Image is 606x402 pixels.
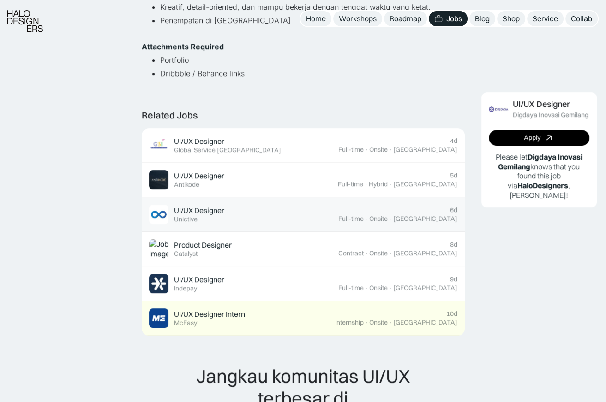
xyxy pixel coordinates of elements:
[393,319,457,326] div: [GEOGRAPHIC_DATA]
[149,308,168,328] img: Job Image
[339,14,377,24] div: Workshops
[365,319,368,326] div: ·
[142,197,465,232] a: Job ImageUI/UX DesignerUnictive6dFull-time·Onsite·[GEOGRAPHIC_DATA]
[174,136,224,146] div: UI/UX Designer
[389,249,392,257] div: ·
[393,249,457,257] div: [GEOGRAPHIC_DATA]
[142,301,465,336] a: Job ImageUI/UX Designer InternMcEasy10dInternship·Onsite·[GEOGRAPHIC_DATA]
[369,146,388,154] div: Onsite
[149,136,168,155] img: Job Image
[429,11,468,26] a: Jobs
[517,181,568,190] b: HaloDesigners
[497,11,525,26] a: Shop
[338,284,364,292] div: Full-time
[149,170,168,189] img: Job Image
[513,111,588,119] div: Digdaya Inovasi Gemilang
[489,100,508,119] img: Job Image
[364,180,368,188] div: ·
[365,146,368,154] div: ·
[450,137,457,145] div: 4d
[149,274,168,293] img: Job Image
[527,11,564,26] a: Service
[393,215,457,223] div: [GEOGRAPHIC_DATA]
[174,275,224,284] div: UI/UX Designer
[174,319,197,327] div: McEasy
[393,180,457,188] div: [GEOGRAPHIC_DATA]
[149,239,168,259] img: Job Image
[142,163,465,197] a: Job ImageUI/UX DesignerAntikode5dFull-time·Hybrid·[GEOGRAPHIC_DATA]
[469,11,495,26] a: Blog
[160,14,465,41] li: Penempatan di [GEOGRAPHIC_DATA]
[384,11,427,26] a: Roadmap
[142,110,198,121] div: Related Jobs
[333,11,382,26] a: Workshops
[450,241,457,248] div: 8d
[489,130,589,146] a: Apply
[338,249,364,257] div: Contract
[365,215,368,223] div: ·
[571,14,592,24] div: Collab
[174,250,198,258] div: Catalyst
[300,11,331,26] a: Home
[369,215,388,223] div: Onsite
[160,53,465,67] li: Portfolio
[389,319,392,326] div: ·
[160,67,465,80] li: Dribbble / Behance links
[393,146,457,154] div: [GEOGRAPHIC_DATA]
[174,146,281,154] div: Global Service [GEOGRAPHIC_DATA]
[338,215,364,223] div: Full-time
[389,215,392,223] div: ·
[446,310,457,318] div: 10d
[142,42,224,51] strong: Attachments Required
[369,284,388,292] div: Onsite
[174,309,245,319] div: UI/UX Designer Intern
[513,100,570,109] div: UI/UX Designer
[389,146,392,154] div: ·
[390,14,421,24] div: Roadmap
[489,152,589,200] p: Please let knows that you found this job via , [PERSON_NAME]!
[446,14,462,24] div: Jobs
[389,180,392,188] div: ·
[335,319,364,326] div: Internship
[174,181,199,189] div: Antikode
[524,134,540,142] div: Apply
[174,215,198,223] div: Unictive
[475,14,490,24] div: Blog
[142,232,465,266] a: Job ImageProduct DesignerCatalyst8dContract·Onsite·[GEOGRAPHIC_DATA]
[393,284,457,292] div: [GEOGRAPHIC_DATA]
[450,171,457,179] div: 5d
[450,206,457,214] div: 6d
[174,206,224,215] div: UI/UX Designer
[306,14,326,24] div: Home
[174,171,224,181] div: UI/UX Designer
[338,146,364,154] div: Full-time
[142,128,465,163] a: Job ImageUI/UX DesignerGlobal Service [GEOGRAPHIC_DATA]4dFull-time·Onsite·[GEOGRAPHIC_DATA]
[160,0,465,14] li: Kreatif, detail-oriented, dan mampu bekerja dengan tenggat waktu yang ketat.
[369,180,388,188] div: Hybrid
[174,284,197,292] div: Indepay
[498,152,582,171] b: Digdaya Inovasi Gemilang
[369,249,388,257] div: Onsite
[174,240,232,250] div: Product Designer
[389,284,392,292] div: ·
[450,275,457,283] div: 9d
[338,180,363,188] div: Full-time
[149,205,168,224] img: Job Image
[533,14,558,24] div: Service
[365,284,368,292] div: ·
[503,14,520,24] div: Shop
[565,11,598,26] a: Collab
[369,319,388,326] div: Onsite
[142,266,465,301] a: Job ImageUI/UX DesignerIndepay9dFull-time·Onsite·[GEOGRAPHIC_DATA]
[365,249,368,257] div: ·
